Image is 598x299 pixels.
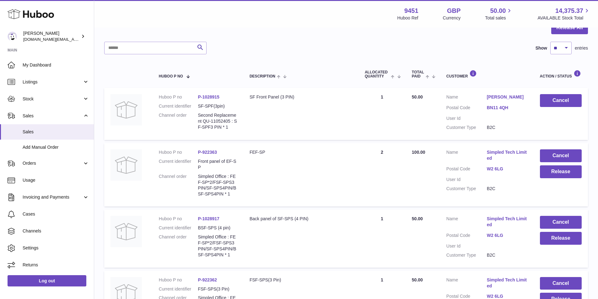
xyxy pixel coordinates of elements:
[23,160,83,166] span: Orders
[551,21,588,34] button: Release All
[23,37,125,42] span: [DOMAIN_NAME][EMAIL_ADDRESS][DOMAIN_NAME]
[446,166,487,174] dt: Postal Code
[198,94,219,99] a: P-1028915
[159,149,198,155] dt: Huboo P no
[485,15,513,21] span: Total sales
[412,70,424,78] span: Total paid
[110,216,142,247] img: no-photo.jpg
[487,252,527,258] dd: B2C
[446,70,527,78] div: Customer
[159,103,198,109] dt: Current identifier
[487,232,527,238] a: W2 6LG
[446,149,487,163] dt: Name
[540,216,582,229] button: Cancel
[446,252,487,258] dt: Customer Type
[23,129,89,135] span: Sales
[487,186,527,192] dd: B2C
[397,15,418,21] div: Huboo Ref
[159,216,198,222] dt: Huboo P no
[485,7,513,21] a: 50.00 Total sales
[159,94,198,100] dt: Huboo P no
[23,62,89,68] span: My Dashboard
[23,113,83,119] span: Sales
[555,7,583,15] span: 14,375.37
[446,277,487,291] dt: Name
[446,186,487,192] dt: Customer Type
[198,150,217,155] a: P-922363
[487,166,527,172] a: W2 6LG
[412,277,423,282] span: 50.00
[537,7,590,21] a: 14,375.37 AVAILABLE Stock Total
[23,96,83,102] span: Stock
[536,45,547,51] label: Show
[358,143,406,206] td: 2
[23,211,89,217] span: Cases
[487,125,527,131] dd: B2C
[23,245,89,251] span: Settings
[250,94,352,100] div: SF Front Panel (3 PIN)
[250,149,352,155] div: FEF-SP
[159,225,198,231] dt: Current identifier
[198,286,237,292] dd: FSF-SPS(3 Pin)
[358,88,406,140] td: 1
[412,94,423,99] span: 50.00
[487,149,527,161] a: Simpled Tech Limited
[23,228,89,234] span: Channels
[250,74,275,78] span: Description
[412,150,425,155] span: 100.00
[537,15,590,21] span: AVAILABLE Stock Total
[159,286,198,292] dt: Current identifier
[198,158,237,170] dd: Front panel of EF-SP
[540,165,582,178] button: Release
[446,243,487,249] dt: User Id
[443,15,461,21] div: Currency
[159,158,198,170] dt: Current identifier
[404,7,418,15] strong: 9451
[250,277,352,283] div: FSF-SPS(3 Pin)
[540,149,582,162] button: Cancel
[159,234,198,258] dt: Channel order
[446,232,487,240] dt: Postal Code
[446,105,487,112] dt: Postal Code
[540,232,582,245] button: Release
[23,262,89,268] span: Returns
[110,94,142,125] img: no-photo.jpg
[487,216,527,228] a: Simpled Tech Limited
[198,216,219,221] a: P-1028917
[198,225,237,231] dd: BSF-SPS (4 pin)
[490,7,506,15] span: 50.00
[446,125,487,131] dt: Customer Type
[575,45,588,51] span: entries
[250,216,352,222] div: Back panel of SF-SPS (4 PIN)
[446,216,487,229] dt: Name
[446,94,487,102] dt: Name
[110,149,142,181] img: no-photo.jpg
[358,210,406,267] td: 1
[159,112,198,130] dt: Channel order
[23,144,89,150] span: Add Manual Order
[23,30,80,42] div: [PERSON_NAME]
[412,216,423,221] span: 50.00
[198,174,237,197] dd: Simpled Office : FEF-SP*2/FSF-SPS3PIN/SF-SPS4PIN/BSF-SPS4PIN * 1
[365,70,390,78] span: ALLOCATED Quantity
[8,32,17,41] img: amir.ch@gmail.com
[446,115,487,121] dt: User Id
[8,275,86,286] a: Log out
[487,105,527,111] a: BN11 4QH
[159,174,198,197] dt: Channel order
[540,70,582,78] div: Action / Status
[198,277,217,282] a: P-922362
[23,194,83,200] span: Invoicing and Payments
[487,277,527,289] a: Simpled Tech Limited
[23,79,83,85] span: Listings
[159,74,183,78] span: Huboo P no
[198,112,237,130] dd: Second Replacement QU-11052405 : SF-SPF3 PIN * 1
[198,234,237,258] dd: Simpled Office : FEF-SP*2/FSF-SPS3PIN/SF-SPS4PIN/BSF-SPS4PIN * 1
[159,277,198,283] dt: Huboo P no
[540,94,582,107] button: Cancel
[23,177,89,183] span: Usage
[447,7,461,15] strong: GBP
[198,103,237,109] dd: SF-SPF(3pin)
[446,177,487,183] dt: User Id
[487,94,527,100] a: [PERSON_NAME]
